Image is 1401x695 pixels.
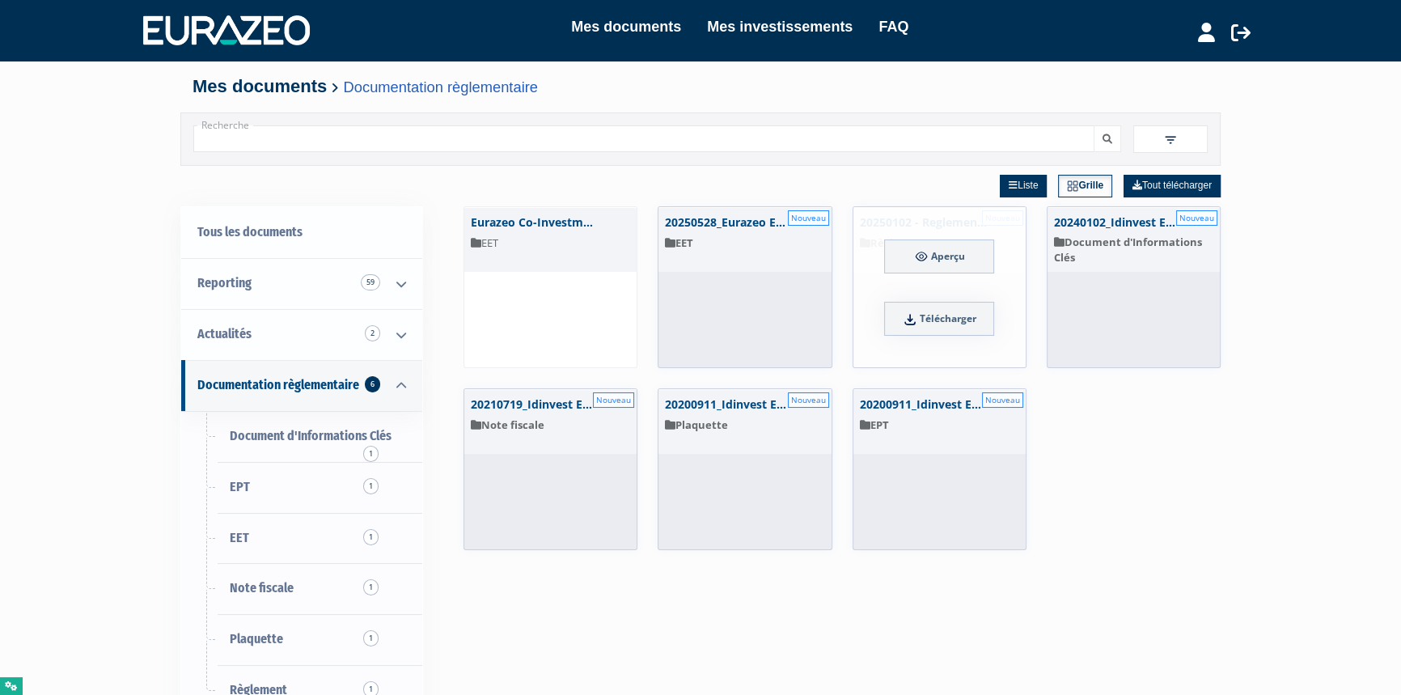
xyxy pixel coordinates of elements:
[193,125,1094,152] input: Recherche
[230,530,249,545] span: EET
[903,312,917,327] img: download.svg
[230,631,283,646] span: Plaquette
[914,249,929,264] img: eye.svg
[344,78,538,95] a: Documentation règlementaire
[884,239,995,273] a: Aperçu
[193,77,1208,96] h4: Mes documents
[181,207,422,258] a: Tous les documents
[363,630,379,646] span: 1
[707,15,853,38] a: Mes investissements
[181,462,422,513] a: EPT1
[363,478,379,494] span: 1
[181,411,422,462] a: Document d'Informations Clés1
[1000,175,1047,197] a: Liste
[920,311,976,325] span: Télécharger
[181,309,422,360] a: Actualités 2
[361,274,380,290] span: 59
[1124,175,1221,197] a: Tout télécharger
[197,326,252,341] span: Actualités
[878,15,908,38] a: FAQ
[197,377,359,392] span: Documentation règlementaire
[143,15,310,44] img: 1732889491-logotype_eurazeo_blanc_rvb.png
[230,580,294,595] span: Note fiscale
[181,258,422,309] a: Reporting 59
[197,275,252,290] span: Reporting
[230,479,250,494] span: EPT
[363,446,379,462] span: 1
[363,579,379,595] span: 1
[181,513,422,564] a: EET1
[365,325,380,341] span: 2
[365,376,380,392] span: 6
[181,360,422,411] a: Documentation règlementaire 6
[1163,133,1178,147] img: filter.svg
[884,302,995,336] a: Télécharger
[1067,180,1078,192] img: grid.svg
[1058,175,1112,197] a: Grille
[931,249,965,263] span: Aperçu
[571,15,681,38] a: Mes documents
[181,563,422,614] a: Note fiscale1
[363,529,379,545] span: 1
[230,428,392,443] span: Document d'Informations Clés
[181,614,422,665] a: Plaquette1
